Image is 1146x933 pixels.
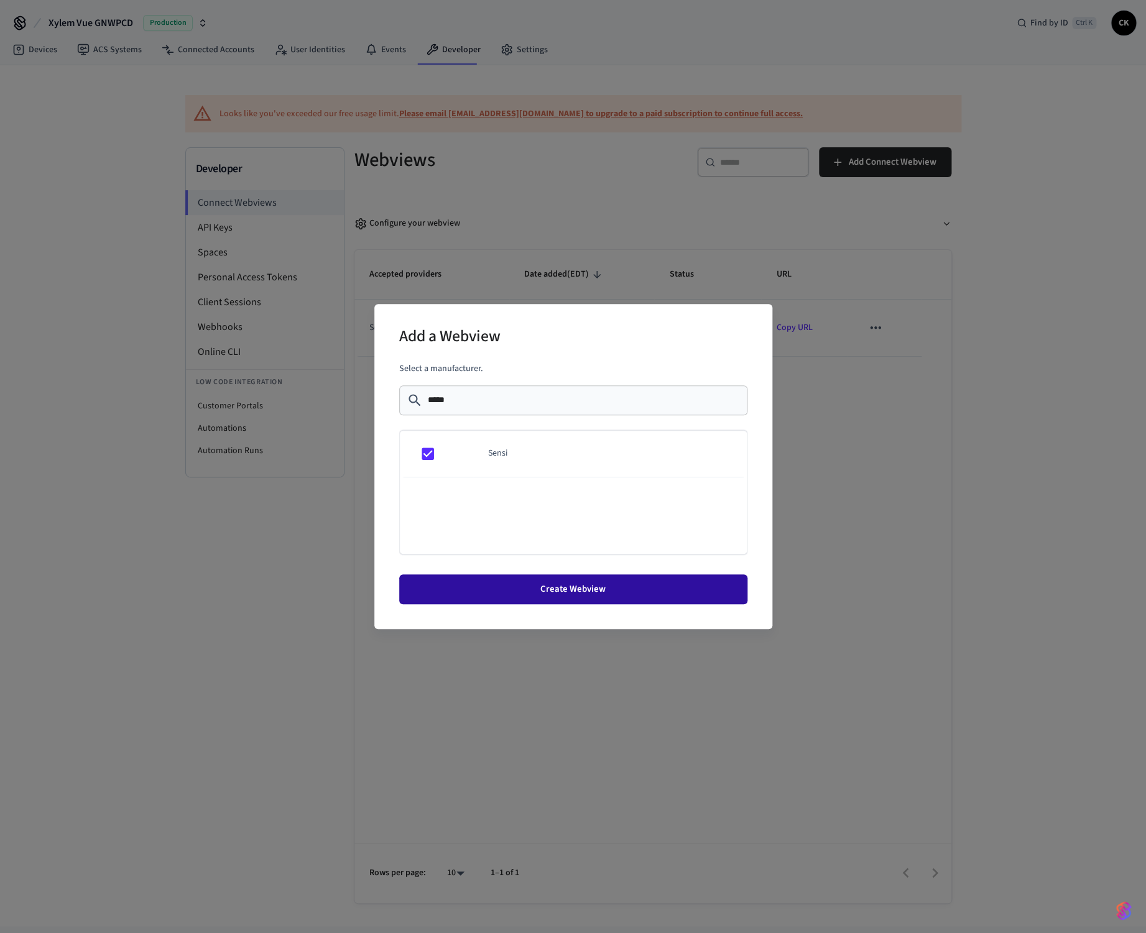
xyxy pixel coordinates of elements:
table: sticky table [400,431,747,477]
button: Create Webview [399,574,747,604]
h2: Add a Webview [399,319,501,357]
p: Select a manufacturer. [399,362,747,375]
td: Sensi [473,431,747,477]
img: SeamLogoGradient.69752ec5.svg [1116,901,1131,921]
